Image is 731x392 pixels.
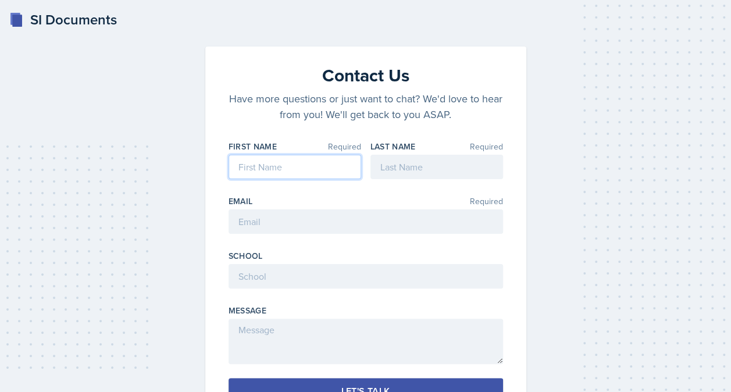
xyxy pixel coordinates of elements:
[370,155,503,179] input: Last Name
[229,91,503,122] p: Have more questions or just want to chat? We'd love to hear from you! We'll get back to you ASAP.
[229,264,503,288] input: School
[470,197,503,205] span: Required
[229,209,503,234] input: Email
[229,155,361,179] input: First Name
[229,305,266,316] label: Message
[229,250,263,262] label: School
[328,142,361,151] span: Required
[470,142,503,151] span: Required
[229,195,253,207] label: Email
[370,141,416,152] label: Last Name
[229,65,503,86] h2: Contact Us
[229,141,277,152] label: First Name
[9,9,117,30] a: SI Documents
